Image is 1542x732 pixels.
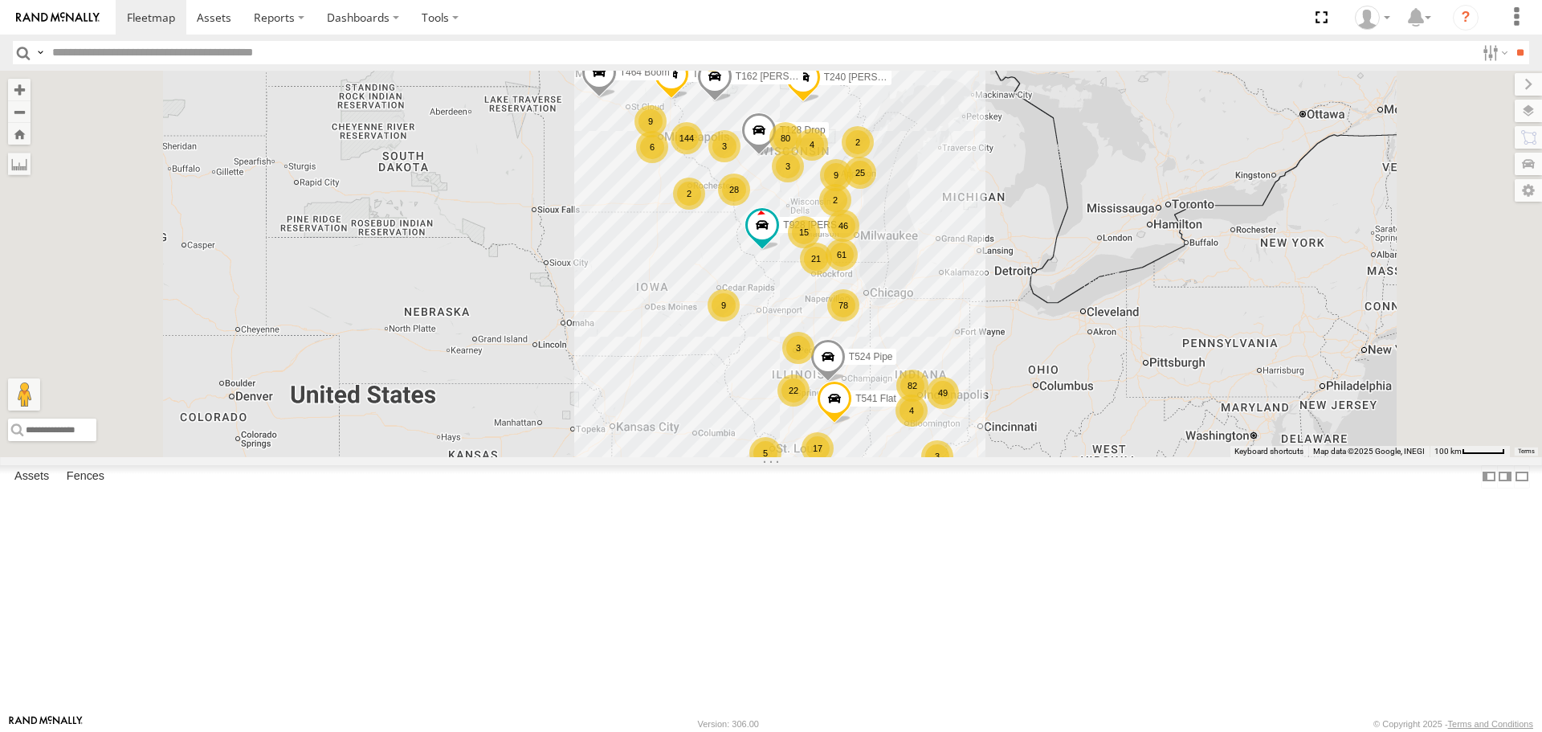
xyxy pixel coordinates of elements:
[34,41,47,64] label: Search Query
[1234,446,1303,457] button: Keyboard shortcuts
[1497,465,1513,489] label: Dock Summary Table to the Right
[800,243,832,275] div: 21
[16,12,100,23] img: rand-logo.svg
[636,131,668,163] div: 6
[826,239,858,271] div: 61
[1448,719,1533,729] a: Terms and Conditions
[1518,448,1535,454] a: Terms (opens in new tab)
[1453,5,1479,31] i: ?
[1313,447,1425,456] span: Map data ©2025 Google, INEGI
[671,122,703,154] div: 144
[634,105,667,137] div: 9
[6,466,57,489] label: Assets
[8,79,31,100] button: Zoom in
[824,72,947,83] span: T240 [PERSON_NAME] Flat
[1476,41,1511,64] label: Search Filter Options
[1514,465,1530,489] label: Hide Summary Table
[736,72,859,83] span: T162 [PERSON_NAME] Flat
[1481,465,1497,489] label: Dock Summary Table to the Left
[842,126,874,158] div: 2
[1373,719,1533,729] div: © Copyright 2025 -
[708,130,740,162] div: 3
[921,440,953,472] div: 3
[59,466,112,489] label: Fences
[819,184,851,216] div: 2
[8,378,40,411] button: Drag Pegman onto the map to open Street View
[796,129,828,161] div: 4
[1515,179,1542,202] label: Map Settings
[849,352,893,363] span: T524 Pipe
[895,395,928,427] div: 4
[927,377,959,409] div: 49
[802,432,834,464] div: 17
[620,67,670,78] span: T464 Boom
[855,393,896,404] span: T541 Flat
[820,159,852,191] div: 9
[827,210,859,242] div: 46
[844,157,876,189] div: 25
[692,69,738,80] span: T1166 Flat
[1430,446,1510,457] button: Map Scale: 100 km per 50 pixels
[718,174,750,206] div: 28
[827,289,859,321] div: 78
[788,216,820,248] div: 15
[1349,6,1396,30] div: AJ Klotz
[782,332,814,364] div: 3
[9,716,83,732] a: Visit our Website
[783,220,906,231] span: T928 [PERSON_NAME] Flat
[8,123,31,145] button: Zoom Home
[780,125,826,136] span: T128 Drop
[896,370,928,402] div: 82
[698,719,759,729] div: Version: 306.00
[8,100,31,123] button: Zoom out
[8,153,31,175] label: Measure
[769,122,802,154] div: 80
[673,178,705,210] div: 2
[772,150,804,182] div: 3
[708,289,740,321] div: 9
[777,374,810,407] div: 22
[749,437,781,469] div: 5
[1434,447,1462,456] span: 100 km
